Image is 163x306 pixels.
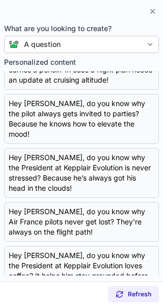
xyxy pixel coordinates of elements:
span: What are you looking to create? [4,23,159,34]
div: A question [24,39,61,49]
button: Refresh [108,286,159,302]
div: Hey [PERSON_NAME], do you know why the pilot always gets invited to parties? Because he knows how... [9,98,154,139]
div: Hey [PERSON_NAME], do you know why Air France pilots never get lost? They're always on the flight... [9,207,154,237]
label: Personalized content [4,57,159,67]
span: Refresh [128,290,151,298]
img: Connie from ContactOut [5,40,19,48]
div: Hey [PERSON_NAME], do you know why the President at Kepplair Evolution loves coffee? It helps him... [9,250,154,291]
div: Hey [PERSON_NAME], do you know why the President at Kepplair Evolution is never stressed? Because... [9,152,154,193]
